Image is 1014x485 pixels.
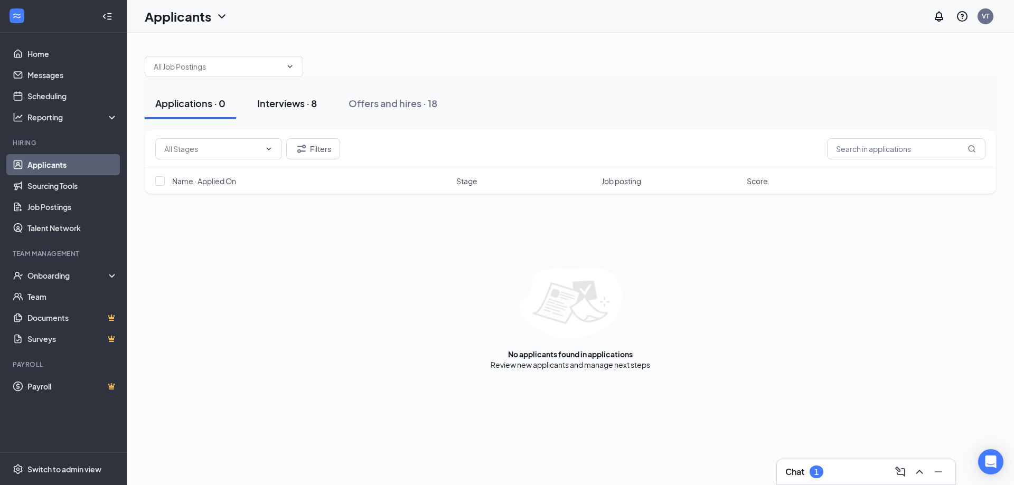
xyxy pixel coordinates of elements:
div: Team Management [13,249,116,258]
svg: Minimize [932,465,945,478]
input: All Job Postings [154,61,281,72]
svg: ChevronUp [913,465,926,478]
h3: Chat [785,466,804,478]
svg: ChevronDown [265,145,273,153]
svg: QuestionInfo [956,10,969,23]
a: Scheduling [27,85,118,107]
input: All Stages [164,143,260,155]
button: Filter Filters [286,138,340,159]
a: Job Postings [27,196,118,217]
div: VT [982,12,989,21]
svg: MagnifyingGlass [968,145,976,153]
svg: ChevronDown [286,62,294,71]
a: PayrollCrown [27,376,118,397]
div: Switch to admin view [27,464,101,474]
svg: Filter [295,142,308,155]
div: Interviews · 8 [257,97,317,110]
div: No applicants found in applications [508,349,633,359]
button: ChevronUp [911,463,928,480]
div: Hiring [13,138,116,147]
a: Home [27,43,118,64]
div: Open Intercom Messenger [978,449,1003,474]
button: ComposeMessage [892,463,909,480]
svg: Collapse [102,11,112,22]
span: Name · Applied On [172,176,236,186]
span: Score [747,176,768,186]
button: Minimize [930,463,947,480]
input: Search in applications [827,138,985,159]
svg: WorkstreamLogo [12,11,22,21]
svg: Analysis [13,112,23,122]
svg: ComposeMessage [894,465,907,478]
a: Applicants [27,154,118,175]
svg: Settings [13,464,23,474]
div: Payroll [13,360,116,369]
span: Job posting [602,176,641,186]
div: 1 [814,468,819,477]
div: Offers and hires · 18 [349,97,437,110]
a: Team [27,286,118,307]
svg: ChevronDown [215,10,228,23]
div: Reporting [27,112,118,122]
a: Talent Network [27,217,118,239]
svg: UserCheck [13,270,23,281]
svg: Notifications [933,10,945,23]
div: Applications · 0 [155,97,226,110]
a: SurveysCrown [27,328,118,349]
img: empty-state [519,268,622,338]
span: Stage [456,176,477,186]
a: Messages [27,64,118,85]
a: DocumentsCrown [27,307,118,328]
a: Sourcing Tools [27,175,118,196]
div: Review new applicants and manage next steps [491,359,650,370]
div: Onboarding [27,270,109,281]
h1: Applicants [145,7,211,25]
